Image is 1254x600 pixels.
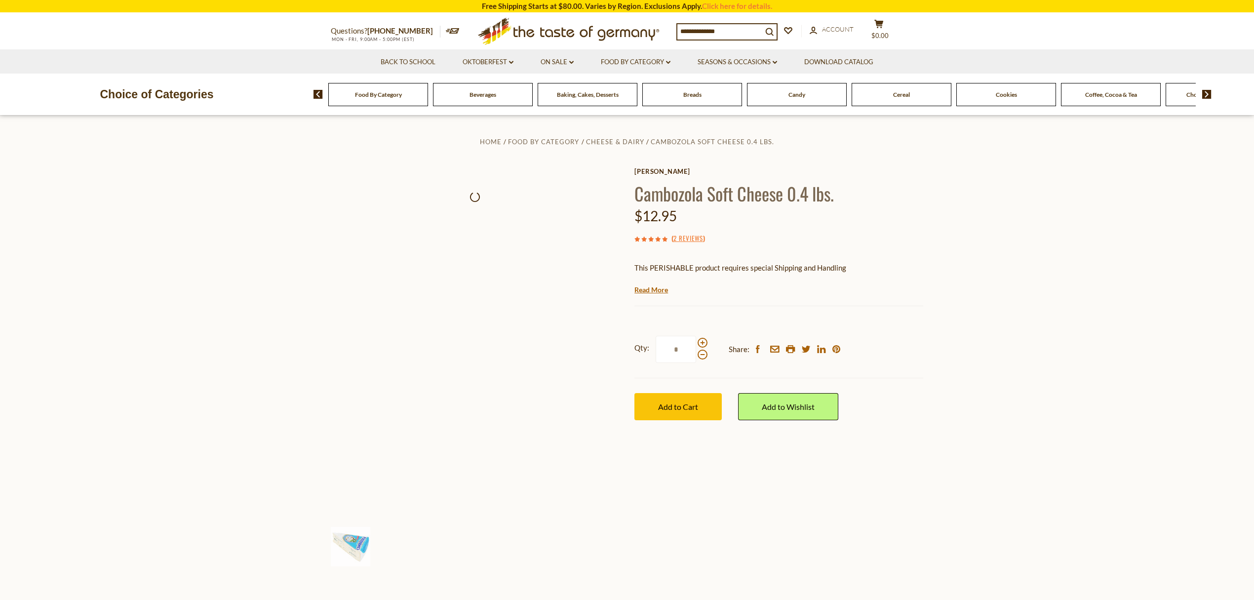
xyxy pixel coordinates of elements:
[804,57,873,68] a: Download Catalog
[508,138,579,146] a: Food By Category
[702,1,772,10] a: Click here for details.
[634,182,923,204] h1: Cambozola Soft Cheese 0.4 lbs.
[367,26,433,35] a: [PHONE_NUMBER]
[1085,91,1137,98] a: Coffee, Cocoa & Tea
[671,233,705,243] span: ( )
[871,32,889,40] span: $0.00
[634,262,923,274] p: This PERISHABLE product requires special Shipping and Handling
[480,138,502,146] a: Home
[656,336,696,363] input: Qty:
[738,393,838,420] a: Add to Wishlist
[651,138,774,146] a: Cambozola Soft Cheese 0.4 lbs.
[557,91,619,98] a: Baking, Cakes, Desserts
[729,343,749,356] span: Share:
[658,402,698,411] span: Add to Cart
[864,19,894,44] button: $0.00
[331,527,370,566] img: Cambozola Soft Cheese 0.4 lbs.
[463,57,513,68] a: Oktoberfest
[634,207,677,224] span: $12.95
[331,25,440,38] p: Questions?
[470,91,496,98] a: Beverages
[788,91,805,98] a: Candy
[634,285,668,295] a: Read More
[381,57,435,68] a: Back to School
[698,57,777,68] a: Seasons & Occasions
[634,393,722,420] button: Add to Cart
[644,281,923,294] li: We will ship this product in heat-protective packaging and ice.
[313,90,323,99] img: previous arrow
[822,25,854,33] span: Account
[355,91,402,98] a: Food By Category
[634,167,923,175] a: [PERSON_NAME]
[586,138,644,146] a: Cheese & Dairy
[331,37,415,42] span: MON - FRI, 9:00AM - 5:00PM (EST)
[673,233,703,244] a: 2 Reviews
[1186,91,1245,98] a: Chocolate & Marzipan
[634,342,649,354] strong: Qty:
[683,91,702,98] a: Breads
[996,91,1017,98] a: Cookies
[1202,90,1212,99] img: next arrow
[810,24,854,35] a: Account
[601,57,670,68] a: Food By Category
[541,57,574,68] a: On Sale
[893,91,910,98] a: Cereal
